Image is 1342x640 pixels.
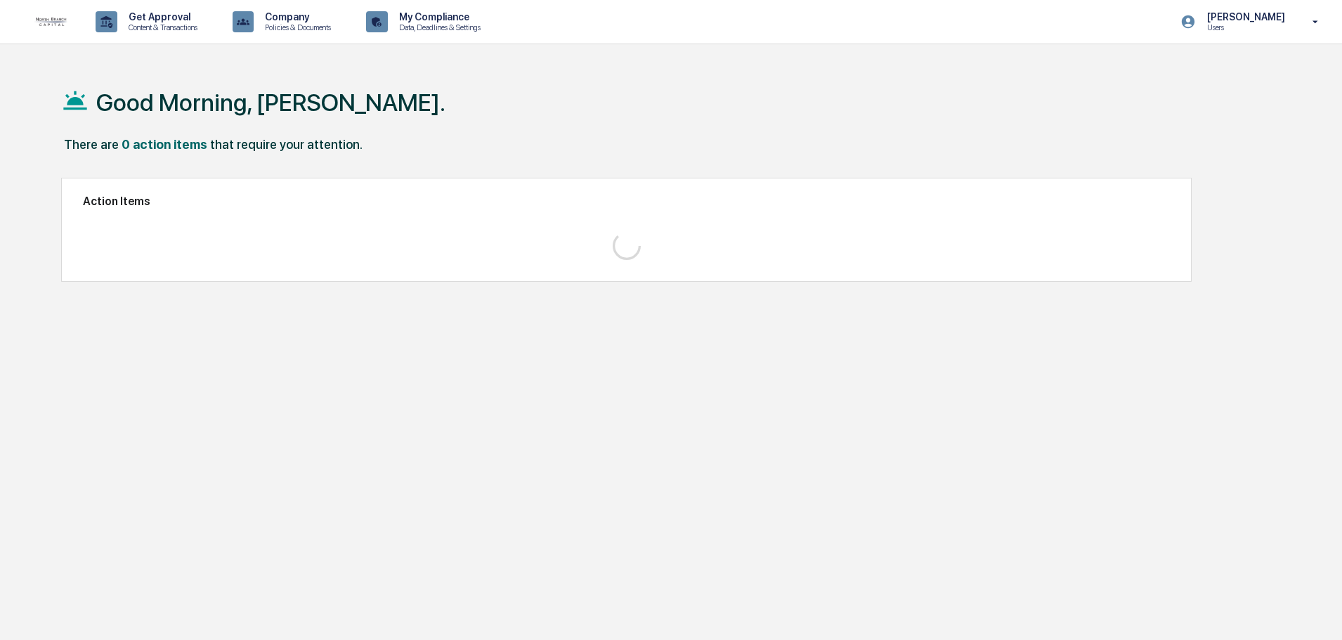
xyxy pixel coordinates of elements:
img: logo [34,18,67,25]
p: Company [254,11,338,22]
div: 0 action items [122,137,207,152]
div: There are [64,137,119,152]
p: [PERSON_NAME] [1196,11,1292,22]
p: Content & Transactions [117,22,204,32]
p: My Compliance [388,11,488,22]
p: Users [1196,22,1292,32]
h1: Good Morning, [PERSON_NAME]. [96,89,445,117]
p: Policies & Documents [254,22,338,32]
h2: Action Items [83,195,1170,208]
div: that require your attention. [210,137,363,152]
p: Get Approval [117,11,204,22]
p: Data, Deadlines & Settings [388,22,488,32]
